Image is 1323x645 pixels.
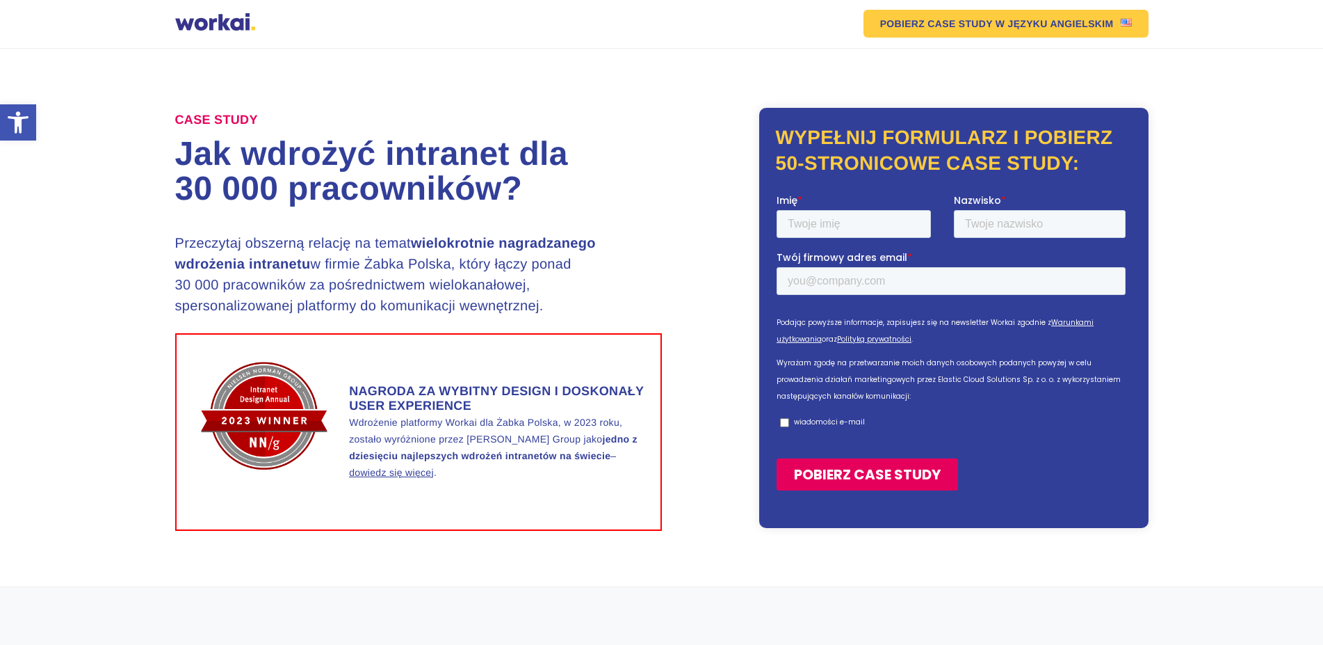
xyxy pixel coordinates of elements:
img: Award Image [197,349,331,482]
h4: NAGRODA ZA WYBITNY DESIGN I DOSKONAŁY USER EXPERIENCE [349,384,646,414]
a: POBIERZ CASE STUDYW JĘZYKU ANGIELSKIMUS flag [863,10,1149,38]
iframe: Form 0 [777,193,1131,502]
h3: Przeczytaj obszerną relację na temat w firmie Żabka Polska, który łączy ponad 30 000 pracowników ... [175,233,613,317]
p: Wdrożenie platformy Workai dla Żabka Polska, w 2023 roku, zostało wyróżnione przez [PERSON_NAME] ... [349,414,646,481]
strong: jedno z dziesięciu najlepszych wdrożeń intranetów na świecie [349,433,638,461]
img: US flag [1121,19,1132,26]
strong: wielokrotnie nagradzanego wdrożenia intranetu [175,236,596,272]
a: dowiedz się więcej [349,467,434,478]
h1: Jak wdrożyć intranet dla 30 000 pracowników? [175,137,662,207]
em: POBIERZ CASE STUDY [880,19,993,29]
label: CASE STUDY [175,113,258,128]
h2: Wypełnij formularz i pobierz 50-stronicowe case study: [776,125,1132,177]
